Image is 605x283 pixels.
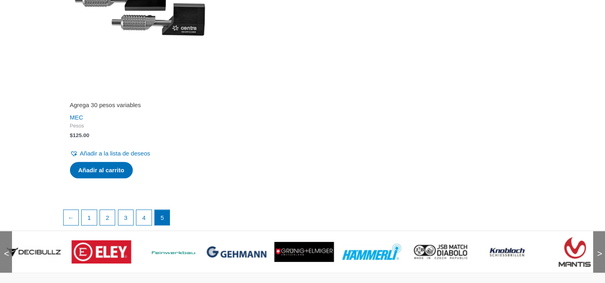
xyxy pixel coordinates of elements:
[155,210,170,225] span: Página 5
[70,132,73,138] span: $
[70,148,150,159] a: Añadir a la lista de deseos
[593,242,601,250] span: >
[64,210,79,225] a: ←
[70,123,210,130] span: Pesos
[70,101,210,109] h2: Agrega 30 pesos variables
[63,209,543,229] nav: Paginación de productos
[70,90,210,100] iframe: Customer reviews powered by Trustpilot
[136,210,152,225] a: Página 4
[70,114,83,121] a: MEC
[82,210,97,225] a: Página 1
[100,210,115,225] a: Página 2
[70,132,90,138] bdi: 125.00
[72,240,131,263] img: Logotipo de la marca
[80,150,150,157] span: Añadir a la lista de deseos
[70,162,133,179] a: Añadir al carrito: "Añadir 30 pesos variables"
[70,101,210,112] a: Agrega 30 pesos variables
[118,210,134,225] a: Página 3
